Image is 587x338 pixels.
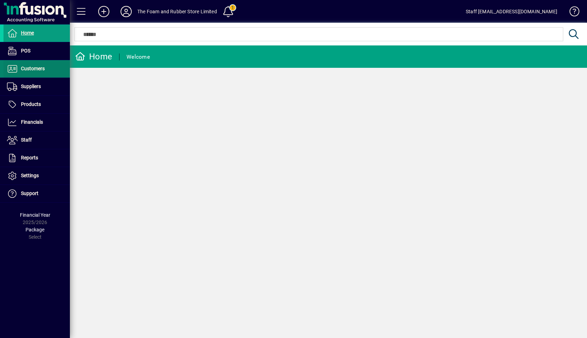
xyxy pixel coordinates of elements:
[26,227,44,232] span: Package
[3,96,70,113] a: Products
[21,173,39,178] span: Settings
[21,48,30,53] span: POS
[75,51,112,62] div: Home
[3,114,70,131] a: Financials
[21,119,43,125] span: Financials
[21,101,41,107] span: Products
[21,66,45,71] span: Customers
[126,51,150,63] div: Welcome
[3,131,70,149] a: Staff
[3,78,70,95] a: Suppliers
[3,167,70,185] a: Settings
[21,137,32,143] span: Staff
[21,190,38,196] span: Support
[3,185,70,202] a: Support
[3,149,70,167] a: Reports
[21,84,41,89] span: Suppliers
[3,42,70,60] a: POS
[21,30,34,36] span: Home
[93,5,115,18] button: Add
[466,6,557,17] div: Staff [EMAIL_ADDRESS][DOMAIN_NAME]
[564,1,578,24] a: Knowledge Base
[20,212,50,218] span: Financial Year
[21,155,38,160] span: Reports
[115,5,137,18] button: Profile
[137,6,217,17] div: The Foam and Rubber Store Limited
[3,60,70,78] a: Customers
